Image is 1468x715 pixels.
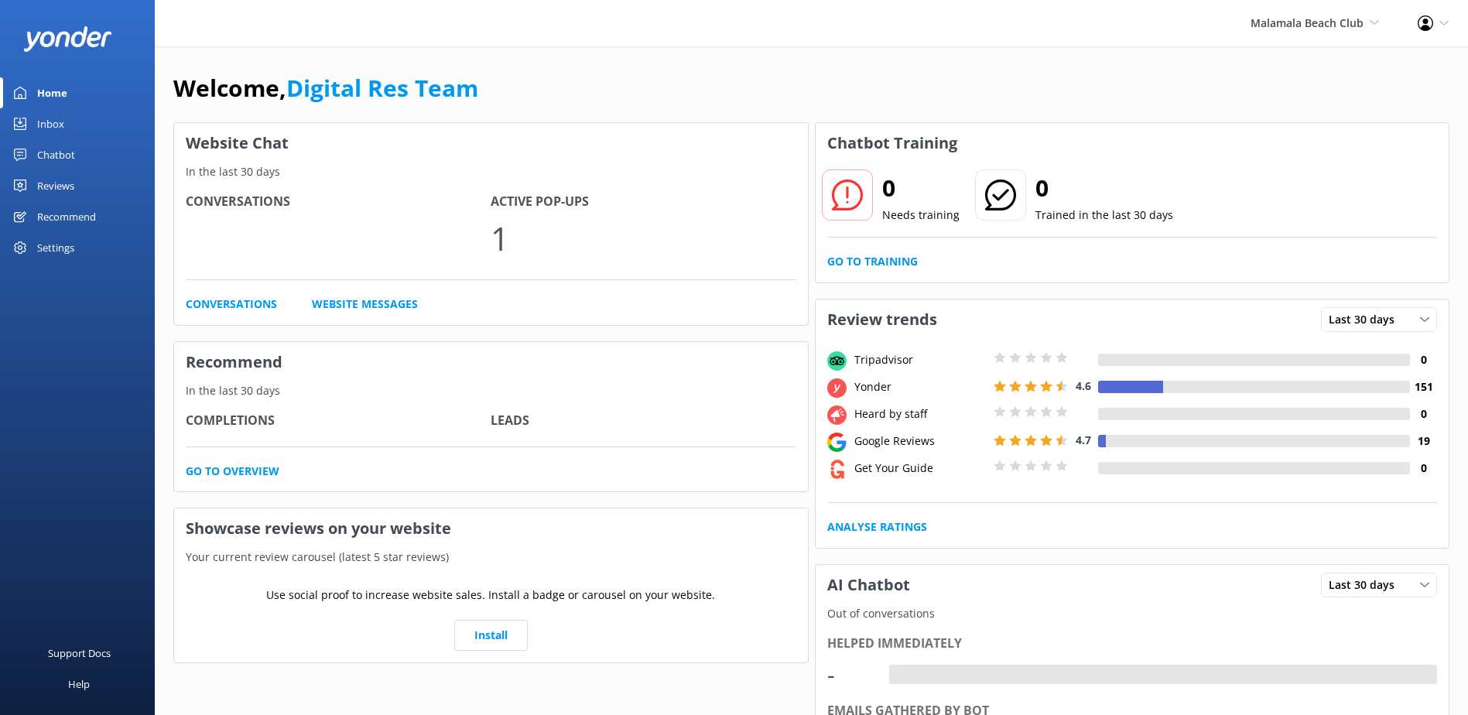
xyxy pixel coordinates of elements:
[850,460,990,477] div: Get Your Guide
[454,620,528,651] a: Install
[286,72,478,104] a: Digital Res Team
[37,170,74,201] div: Reviews
[882,169,960,207] h2: 0
[37,232,74,263] div: Settings
[1410,433,1437,450] h4: 19
[23,26,112,52] img: yonder-white-logo.png
[850,351,990,368] div: Tripadvisor
[37,77,67,108] div: Home
[1329,576,1404,594] span: Last 30 days
[1076,433,1091,447] span: 4.7
[174,123,808,163] h3: Website Chat
[850,433,990,450] div: Google Reviews
[889,665,901,685] div: -
[173,70,478,107] h1: Welcome,
[816,565,922,605] h3: AI Chatbot
[816,123,969,163] h3: Chatbot Training
[827,253,918,270] a: Go to Training
[312,296,418,313] a: Website Messages
[37,139,75,170] div: Chatbot
[1329,311,1404,328] span: Last 30 days
[850,378,990,395] div: Yonder
[68,669,90,700] div: Help
[1035,207,1173,224] p: Trained in the last 30 days
[174,508,808,549] h3: Showcase reviews on your website
[491,411,796,431] h4: Leads
[827,518,927,535] a: Analyse Ratings
[174,549,808,566] p: Your current review carousel (latest 5 star reviews)
[827,634,1438,654] div: Helped immediately
[174,342,808,382] h3: Recommend
[37,108,64,139] div: Inbox
[491,212,796,264] p: 1
[1035,169,1173,207] h2: 0
[1410,351,1437,368] h4: 0
[1076,378,1091,393] span: 4.6
[1410,378,1437,395] h4: 151
[816,299,949,340] h3: Review trends
[37,201,96,232] div: Recommend
[174,163,808,180] p: In the last 30 days
[816,605,1449,622] p: Out of conversations
[186,192,491,212] h4: Conversations
[1410,405,1437,422] h4: 0
[48,638,111,669] div: Support Docs
[174,382,808,399] p: In the last 30 days
[1410,460,1437,477] h4: 0
[266,587,715,604] p: Use social proof to increase website sales. Install a badge or carousel on your website.
[186,463,279,480] a: Go to overview
[827,656,874,693] div: -
[491,192,796,212] h4: Active Pop-ups
[186,296,277,313] a: Conversations
[882,207,960,224] p: Needs training
[1251,15,1364,30] span: Malamala Beach Club
[186,411,491,431] h4: Completions
[850,405,990,422] div: Heard by staff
